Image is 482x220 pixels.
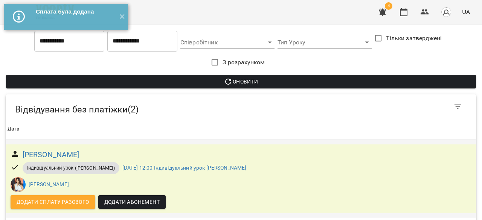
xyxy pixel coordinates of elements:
[441,7,451,17] img: avatar_s.png
[23,149,79,161] a: [PERSON_NAME]
[29,181,69,187] a: [PERSON_NAME]
[122,165,247,171] a: [DATE] 12:00 Індивідуальний урок [PERSON_NAME]
[98,195,166,209] button: Додати Абонемент
[8,124,20,134] div: Дата
[17,197,89,206] span: Додати сплату разового
[23,165,119,171] span: Індивідуальний урок ([PERSON_NAME])
[462,8,470,16] span: UA
[8,124,474,134] span: Дата
[6,94,476,118] div: Table Toolbar
[8,124,20,134] div: Sort
[36,8,113,16] div: Сплата була додана
[15,104,294,115] h5: Відвідування без платіжки ( 2 )
[11,195,95,209] button: Додати сплату разового
[104,197,160,206] span: Додати Абонемент
[11,177,26,192] img: Ольга Олександрівна Об'єдкова
[385,2,392,10] span: 4
[12,77,470,86] span: Оновити
[223,58,265,67] span: З розрахунком
[459,5,473,19] button: UA
[6,75,476,88] button: Оновити
[449,98,467,116] button: Фільтр
[386,34,442,43] span: Тільки затверджені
